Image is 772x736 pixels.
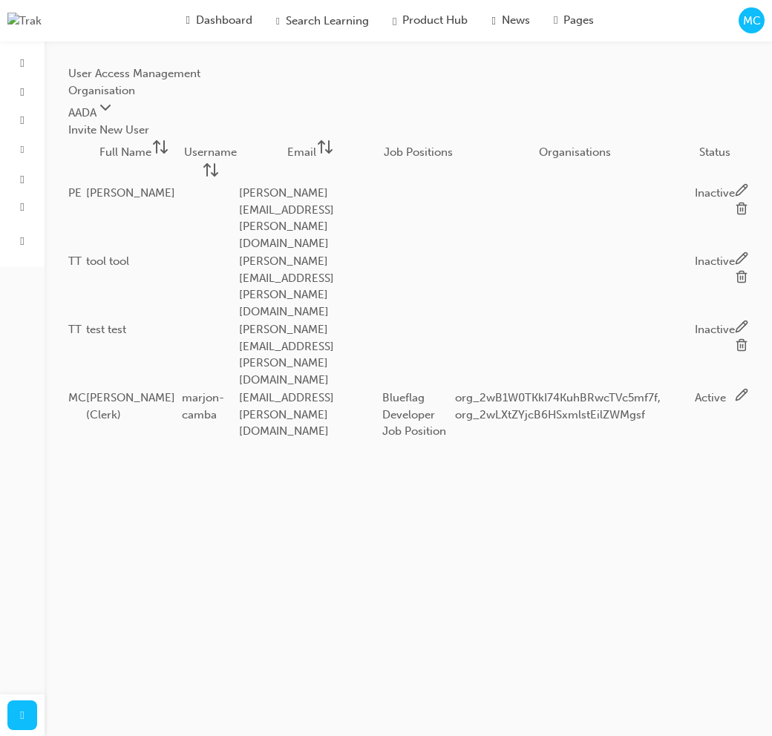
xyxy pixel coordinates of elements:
span: TT [68,254,82,268]
span: Inactive [695,186,735,200]
span: Pages [563,12,594,29]
span: TT [68,323,82,336]
button: MC [739,7,765,33]
a: news-iconNews [480,6,541,35]
span: search-icon [21,142,24,156]
span: Blueflag Developer Job Position [382,391,446,438]
span: next-icon [20,707,24,724]
div: Username [182,144,239,183]
span: [PERSON_NAME] [86,186,175,200]
span: test test [86,323,126,336]
span: marjon-camba [182,391,224,421]
div: Status [695,144,735,161]
span: search-icon [276,12,280,30]
span: [PERSON_NAME][EMAIL_ADDRESS][PERSON_NAME][DOMAIN_NAME] [239,186,334,250]
img: Trak [7,13,42,30]
span: Inactive [695,323,735,336]
span: Product Hub [402,12,468,29]
div: Email [239,138,382,161]
span: MC [743,13,761,30]
button: Invite New User [68,122,149,139]
span: people-icon [20,85,24,99]
span: [EMAIL_ADDRESS][PERSON_NAME][DOMAIN_NAME] [239,391,334,438]
h2: User Access Management [68,65,748,82]
a: pages-iconPages [542,6,606,35]
span: news-icon [20,200,24,214]
span: guage-icon [186,12,190,29]
div: Full Name [86,138,182,161]
span: car-icon [20,171,24,185]
span: [PERSON_NAME] (Clerk) [86,391,175,421]
span: PE [68,186,82,200]
span: news-icon [491,12,495,29]
span: pages-icon [554,12,557,29]
label: Organisation [68,84,135,97]
span: [PERSON_NAME][EMAIL_ADDRESS][PERSON_NAME][DOMAIN_NAME] [239,323,334,387]
a: guage-iconDashboard [174,6,264,35]
span: Active [695,391,726,404]
span: org_2wB1W0TKkI74KuhBRwcTVc5mf7f, org_2wLXtZYjcB6HSxmlstEilZWMgsf [455,391,661,421]
a: car-iconProduct Hub [381,6,480,35]
a: search-iconSearch Learning [264,6,381,36]
span: Inactive [695,254,735,268]
span: pages-icon [20,234,24,248]
span: car-icon [393,12,396,29]
div: Organisations [455,144,695,161]
span: Dashboard [196,12,252,29]
span: chart-icon [20,114,24,127]
span: guage-icon [20,56,24,70]
span: [PERSON_NAME][EMAIL_ADDRESS][PERSON_NAME][DOMAIN_NAME] [239,254,334,318]
span: Search Learning [286,13,369,30]
span: tool tool [86,254,129,268]
span: MC [68,391,86,404]
div: Job Positions [382,144,455,161]
span: News [502,12,530,29]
